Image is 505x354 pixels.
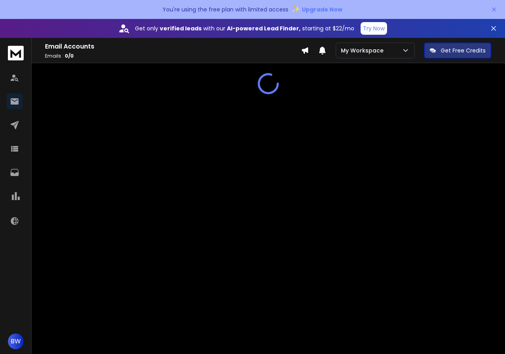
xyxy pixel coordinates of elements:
[441,47,486,54] p: Get Free Credits
[292,4,300,15] span: ✨
[8,333,24,349] button: BW
[65,52,74,59] span: 0 / 0
[292,2,342,17] button: ✨Upgrade Now
[302,6,342,13] span: Upgrade Now
[135,24,354,32] p: Get only with our starting at $22/mo
[424,43,491,58] button: Get Free Credits
[361,22,387,35] button: Try Now
[227,24,301,32] strong: AI-powered Lead Finder,
[163,6,288,13] p: You're using the free plan with limited access
[160,24,202,32] strong: verified leads
[8,46,24,60] img: logo
[341,47,387,54] p: My Workspace
[363,24,385,32] p: Try Now
[45,53,301,59] p: Emails :
[45,42,301,51] h1: Email Accounts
